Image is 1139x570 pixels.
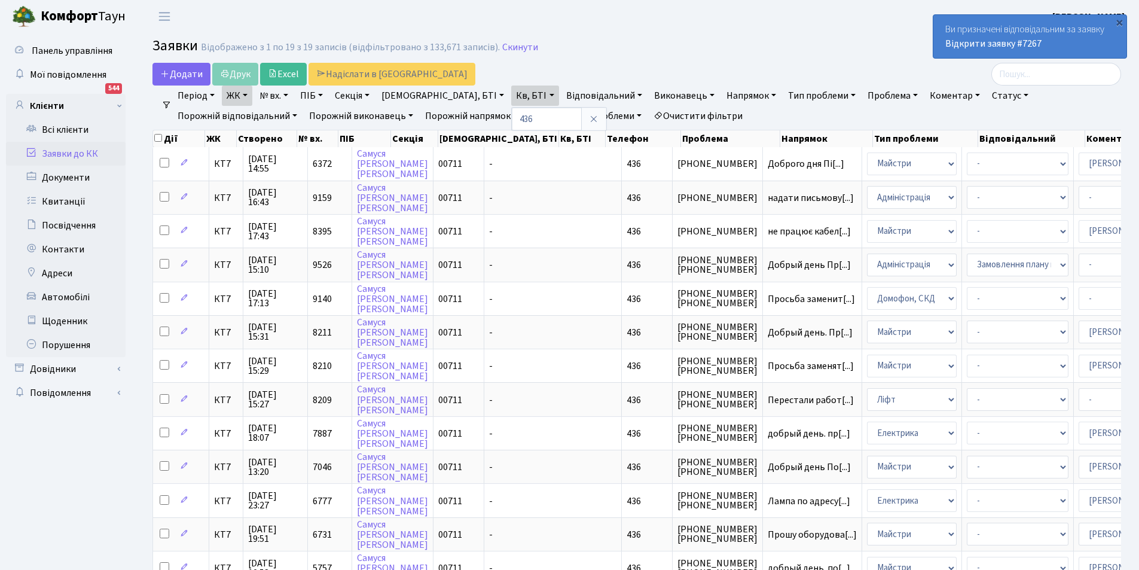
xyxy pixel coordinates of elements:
[768,191,854,205] span: надати письмову[...]
[627,225,641,238] span: 436
[6,190,126,214] a: Квитанції
[768,326,853,339] span: Добрый день. Пр[...]
[6,237,126,261] a: Контакти
[205,130,237,147] th: ЖК
[313,528,332,541] span: 6731
[627,191,641,205] span: 436
[511,86,558,106] a: Кв, БТІ
[438,528,462,541] span: 00711
[627,461,641,474] span: 436
[6,142,126,166] a: Заявки до КК
[489,427,493,440] span: -
[768,258,851,272] span: Добрый день Пр[...]
[561,86,647,106] a: Відповідальний
[677,525,758,544] span: [PHONE_NUMBER] [PHONE_NUMBER]
[6,381,126,405] a: Повідомлення
[248,222,303,241] span: [DATE] 17:43
[248,322,303,342] span: [DATE] 15:31
[722,86,781,106] a: Напрямок
[768,394,854,407] span: Перестали работ[...]
[677,159,758,169] span: [PHONE_NUMBER]
[768,359,854,373] span: Просьба заменят[...]
[357,484,428,518] a: Самуся[PERSON_NAME][PERSON_NAME]
[780,130,873,147] th: Напрямок
[677,289,758,308] span: [PHONE_NUMBER] [PHONE_NUMBER]
[438,359,462,373] span: 00711
[6,94,126,118] a: Клієнти
[313,292,332,306] span: 9140
[357,349,428,383] a: Самуся[PERSON_NAME][PERSON_NAME]
[173,86,219,106] a: Період
[438,326,462,339] span: 00711
[214,294,238,304] span: КТ7
[438,461,462,474] span: 00711
[502,42,538,53] a: Скинути
[6,261,126,285] a: Адреси
[248,289,303,308] span: [DATE] 17:13
[357,518,428,551] a: Самуся[PERSON_NAME][PERSON_NAME]
[214,361,238,371] span: КТ7
[627,528,641,541] span: 436
[153,130,205,147] th: Дії
[438,225,462,238] span: 00711
[783,86,860,106] a: Тип проблеми
[105,83,122,94] div: 544
[201,42,500,53] div: Відображено з 1 по 19 з 19 записів (відфільтровано з 133,671 записів).
[149,7,179,26] button: Переключити навігацію
[357,181,428,215] a: Самуся[PERSON_NAME][PERSON_NAME]
[248,188,303,207] span: [DATE] 16:43
[357,147,428,181] a: Самуся[PERSON_NAME][PERSON_NAME]
[214,260,238,270] span: КТ7
[248,255,303,275] span: [DATE] 15:10
[248,423,303,443] span: [DATE] 18:07
[978,130,1085,147] th: Відповідальний
[248,491,303,510] span: [DATE] 23:27
[222,86,252,106] a: ЖК
[627,157,641,170] span: 436
[313,157,332,170] span: 6372
[12,5,36,29] img: logo.png
[248,458,303,477] span: [DATE] 13:20
[248,356,303,376] span: [DATE] 15:29
[32,44,112,57] span: Панель управління
[6,118,126,142] a: Всі клієнти
[357,383,428,417] a: Самуся[PERSON_NAME][PERSON_NAME]
[313,258,332,272] span: 9526
[489,191,493,205] span: -
[6,285,126,309] a: Автомобілі
[357,215,428,248] a: Самуся[PERSON_NAME][PERSON_NAME]
[30,68,106,81] span: Мої повідомлення
[248,390,303,409] span: [DATE] 15:27
[606,130,681,147] th: Телефон
[255,86,293,106] a: № вх.
[627,359,641,373] span: 436
[214,429,238,438] span: КТ7
[248,154,303,173] span: [DATE] 14:55
[489,394,493,407] span: -
[677,193,758,203] span: [PHONE_NUMBER]
[768,461,851,474] span: Добрый день По[...]
[677,390,758,409] span: [PHONE_NUMBER] [PHONE_NUMBER]
[627,258,641,272] span: 436
[173,106,302,126] a: Порожній відповідальний
[214,328,238,337] span: КТ7
[438,191,462,205] span: 00711
[1113,16,1125,28] div: ×
[214,193,238,203] span: КТ7
[677,227,758,236] span: [PHONE_NUMBER]
[489,326,493,339] span: -
[391,130,438,147] th: Секція
[357,417,428,450] a: Самуся[PERSON_NAME][PERSON_NAME]
[768,157,844,170] span: Доброго дня Пі[...]
[214,496,238,506] span: КТ7
[627,292,641,306] span: 436
[297,130,338,147] th: № вх.
[677,491,758,510] span: [PHONE_NUMBER] [PHONE_NUMBER]
[313,191,332,205] span: 9159
[438,495,462,508] span: 00711
[438,394,462,407] span: 00711
[768,495,850,508] span: Лампа по адресу[...]
[152,63,210,86] a: Додати
[420,106,523,126] a: Порожній напрямок
[237,130,297,147] th: Створено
